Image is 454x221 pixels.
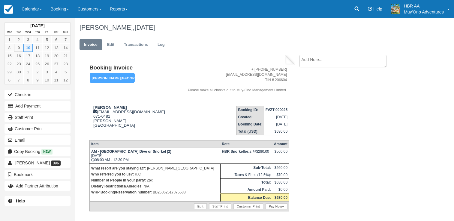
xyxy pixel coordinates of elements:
span: 396 [51,161,61,166]
a: 1 [23,68,33,76]
strong: Number of People in your party [91,178,145,182]
p: : BB25062517875588 [91,189,219,195]
a: 6 [52,36,61,44]
th: Thu [33,29,42,36]
a: 4 [52,68,61,76]
a: 16 [14,52,23,60]
th: Booking Date: [236,121,264,128]
td: $0.00 [272,186,289,194]
button: Add Partner Attribution [5,181,71,191]
a: 15 [5,52,14,60]
a: 10 [23,44,33,52]
a: 17 [23,52,33,60]
p: : 2px [91,177,219,183]
a: [PERSON_NAME][GEOGRAPHIC_DATA] [89,72,133,84]
a: Transactions [119,39,152,51]
a: 9 [14,44,23,52]
a: 5 [42,36,52,44]
a: Staff Print [5,113,71,122]
a: 1 [5,36,14,44]
a: 25 [33,60,42,68]
h1: Booking Invoice [89,65,174,71]
a: 23 [14,60,23,68]
address: + [PHONE_NUMBER] [EMAIL_ADDRESS][DOMAIN_NAME] TIN # 206604 Please make all checks out to Muy-Ono ... [176,67,287,93]
strong: What resort are you staying at? [91,166,145,170]
p: HBR AA [404,3,444,9]
div: $560.00 [274,149,287,158]
button: Bookmark [5,170,71,179]
i: Help [368,7,372,11]
span: Help [373,7,382,11]
p: : K.C [91,171,219,177]
a: Edit [103,39,119,51]
strong: [PERSON_NAME] [93,105,127,110]
th: Balance Due: [220,193,272,201]
img: checkfront-main-nav-mini-logo.png [4,5,13,14]
a: Staff Print [209,203,231,209]
a: 28 [61,60,70,68]
th: Amount Paid: [220,186,272,194]
th: Item [89,140,220,148]
a: 14 [61,44,70,52]
a: Invoice [80,39,102,51]
a: 19 [42,52,52,60]
a: 18 [33,52,42,60]
a: [PERSON_NAME] 396 [5,158,71,168]
a: 30 [14,68,23,76]
a: 12 [42,44,52,52]
a: Log [153,39,169,51]
a: 9 [33,76,42,84]
th: Sub-Total: [220,164,272,171]
a: 21 [61,52,70,60]
a: 3 [23,36,33,44]
strong: AM - [GEOGRAPHIC_DATA] Dive or Snorkel (2) [91,149,171,154]
a: 2 [14,36,23,44]
strong: $630.00 [275,196,287,200]
td: [DATE] [264,121,289,128]
a: 8 [23,76,33,84]
a: 5 [61,68,70,76]
h1: [PERSON_NAME], [80,24,411,31]
a: 11 [33,44,42,52]
th: Total: [220,178,272,186]
a: 10 [42,76,52,84]
button: Copy Booking New [5,147,71,156]
th: Rate [220,140,272,148]
a: 4 [33,36,42,44]
a: Customer Print [233,203,263,209]
em: [PERSON_NAME][GEOGRAPHIC_DATA] [90,73,135,83]
span: New [41,149,53,154]
button: Check-in [5,90,71,99]
a: 20 [52,52,61,60]
td: $560.00 [272,164,289,171]
th: Fri [42,29,52,36]
th: Sat [52,29,61,36]
strong: HBR Snorkeller [222,149,249,154]
a: 13 [52,44,61,52]
p: Muy'Ono Adventures [404,9,444,15]
td: $630.00 [272,178,289,186]
td: $630.00 [264,128,289,135]
div: [EMAIL_ADDRESS][DOMAIN_NAME] 671-0481 [PERSON_NAME] [GEOGRAPHIC_DATA] [89,105,174,135]
p: : N/A [91,183,219,189]
a: 22 [5,60,14,68]
button: Add Payment [5,101,71,111]
button: Email [5,135,71,145]
span: [DATE] [134,24,155,31]
strong: Dietary Restrictions/Allergies [91,184,141,188]
a: 24 [23,60,33,68]
b: Help [16,199,25,203]
td: 2 @ [220,148,272,164]
a: 7 [61,36,70,44]
th: Tue [14,29,23,36]
th: Sun [61,29,70,36]
a: 12 [61,76,70,84]
td: [DATE] [264,113,289,121]
img: A20 [391,4,400,14]
a: 8 [5,44,14,52]
span: [PERSON_NAME] [15,161,50,165]
a: 27 [52,60,61,68]
a: 6 [5,76,14,84]
th: Wed [23,29,33,36]
p: : [PERSON_NAME][GEOGRAPHIC_DATA] [91,165,219,171]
